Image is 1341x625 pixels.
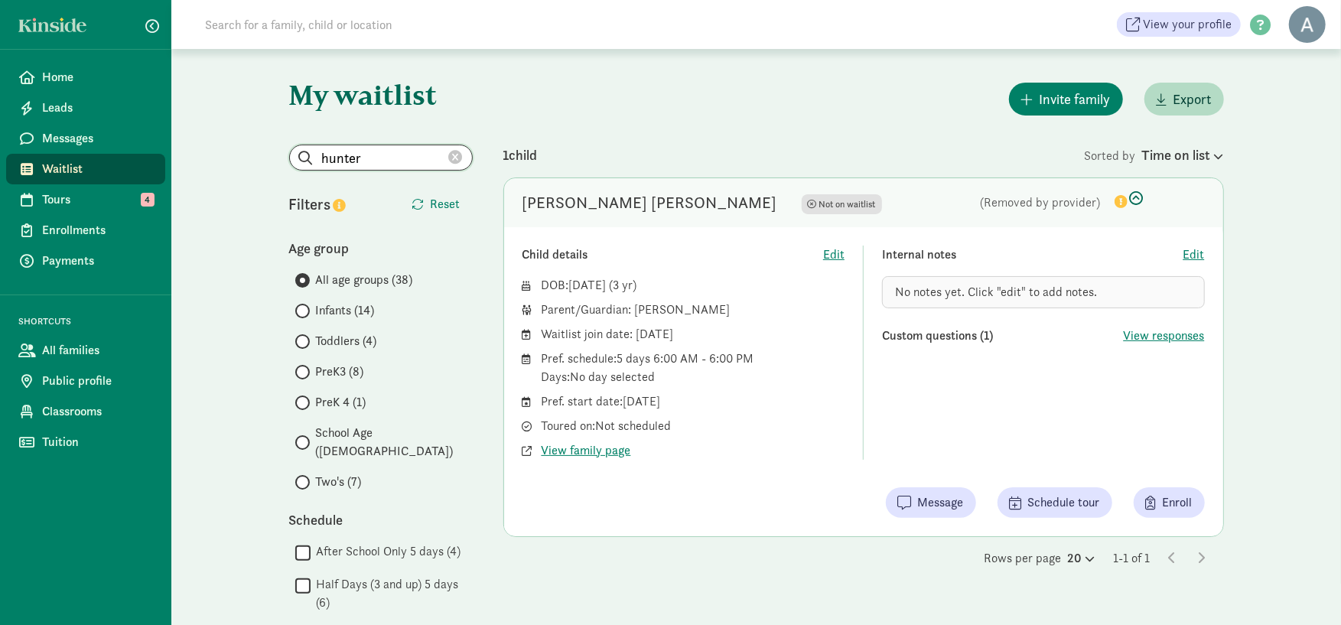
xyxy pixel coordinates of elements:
[6,335,165,366] a: All families
[1028,493,1100,512] span: Schedule tour
[1134,487,1205,518] button: Enroll
[1068,549,1095,568] div: 20
[542,350,845,386] div: Pref. schedule: 5 days 6:00 AM - 6:00 PM Days: No day selected
[542,325,845,343] div: Waitlist join date: [DATE]
[42,402,153,421] span: Classrooms
[1173,89,1212,109] span: Export
[141,193,155,207] span: 4
[802,194,882,214] span: Not on waitlist
[6,366,165,396] a: Public profile
[42,252,153,270] span: Payments
[6,427,165,457] a: Tuition
[42,129,153,148] span: Messages
[1117,12,1241,37] a: View your profile
[289,80,473,110] h1: My waitlist
[6,396,165,427] a: Classrooms
[42,372,153,390] span: Public profile
[1183,246,1205,264] button: Edit
[42,99,153,117] span: Leads
[42,160,153,178] span: Waitlist
[316,332,377,350] span: Toddlers (4)
[998,487,1112,518] button: Schedule tour
[522,190,777,215] div: Hunter Raye Green-Chisman
[6,246,165,276] a: Payments
[503,145,1085,165] div: 1 child
[42,68,153,86] span: Home
[6,215,165,246] a: Enrollments
[6,62,165,93] a: Home
[1163,493,1193,512] span: Enroll
[882,327,1124,345] div: Custom questions (1)
[316,473,362,491] span: Two's (7)
[1143,15,1232,34] span: View your profile
[542,276,845,295] div: DOB: ( )
[316,271,413,289] span: All age groups (38)
[569,277,607,293] span: [DATE]
[542,392,845,411] div: Pref. start date: [DATE]
[289,238,473,259] div: Age group
[42,190,153,209] span: Tours
[311,575,473,612] label: Half Days (3 and up) 5 days (6)
[42,221,153,239] span: Enrollments
[289,193,381,216] div: Filters
[42,341,153,360] span: All families
[542,301,845,319] div: Parent/Guardian: [PERSON_NAME]
[1009,83,1123,116] button: Invite family
[917,194,1101,212] div: (Removed by provider)
[6,123,165,154] a: Messages
[1085,145,1224,165] div: Sorted by
[1040,89,1111,109] span: Invite family
[882,246,1183,264] div: Internal notes
[542,441,631,460] button: View family page
[316,424,473,461] span: School Age ([DEMOGRAPHIC_DATA])
[1144,83,1224,116] button: Export
[6,154,165,184] a: Waitlist
[823,246,845,264] button: Edit
[400,189,473,220] button: Reset
[886,487,976,518] button: Message
[290,145,472,170] input: Search list...
[289,509,473,530] div: Schedule
[316,301,375,320] span: Infants (14)
[316,363,364,381] span: PreK3 (8)
[1124,327,1205,345] button: View responses
[614,277,633,293] span: 3
[196,9,625,40] input: Search for a family, child or location
[431,195,461,213] span: Reset
[6,184,165,215] a: Tours 4
[42,433,153,451] span: Tuition
[1142,145,1224,165] div: Time on list
[542,417,845,435] div: Toured on: Not scheduled
[819,198,876,210] span: Not on waitlist
[918,493,964,512] span: Message
[522,246,824,264] div: Child details
[1265,552,1341,625] iframe: Chat Widget
[503,549,1224,568] div: Rows per page 1-1 of 1
[316,393,366,412] span: PreK 4 (1)
[311,542,461,561] label: After School Only 5 days (4)
[895,284,1097,300] span: No notes yet. Click "edit" to add notes.
[6,93,165,123] a: Leads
